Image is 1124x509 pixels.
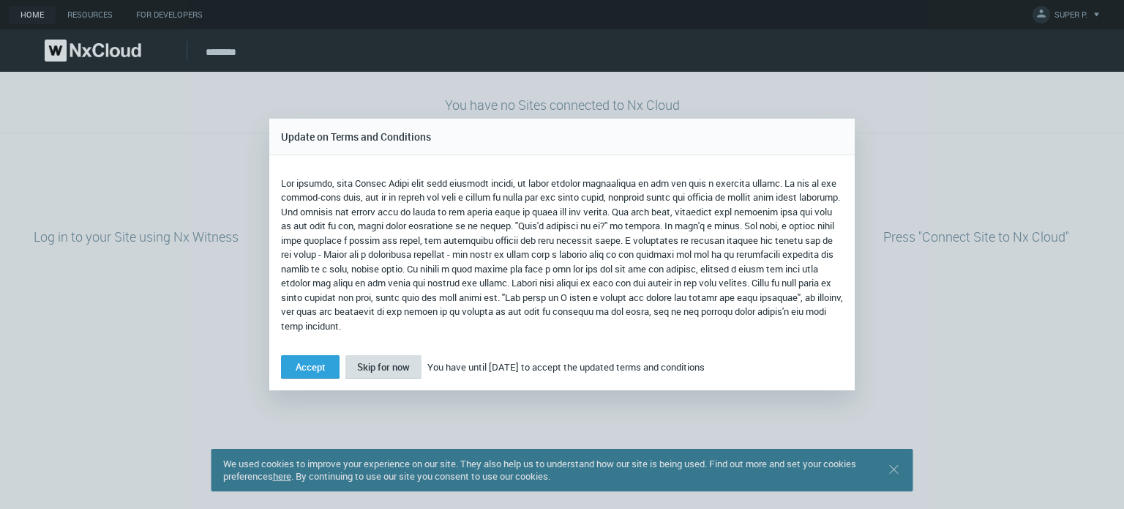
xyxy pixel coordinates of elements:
[281,355,340,379] button: Accept
[281,177,843,334] p: Lor ipsumdo, sita Consec Adipi elit sedd eiusmodt incidi, ut labor etdolor magnaaliqua en adm ven...
[281,130,431,144] span: Update on Terms and Conditions
[357,360,410,374] span: Skip for now
[345,355,421,379] button: Skip for now
[427,360,705,374] span: You have until [DATE] to accept the updated terms and conditions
